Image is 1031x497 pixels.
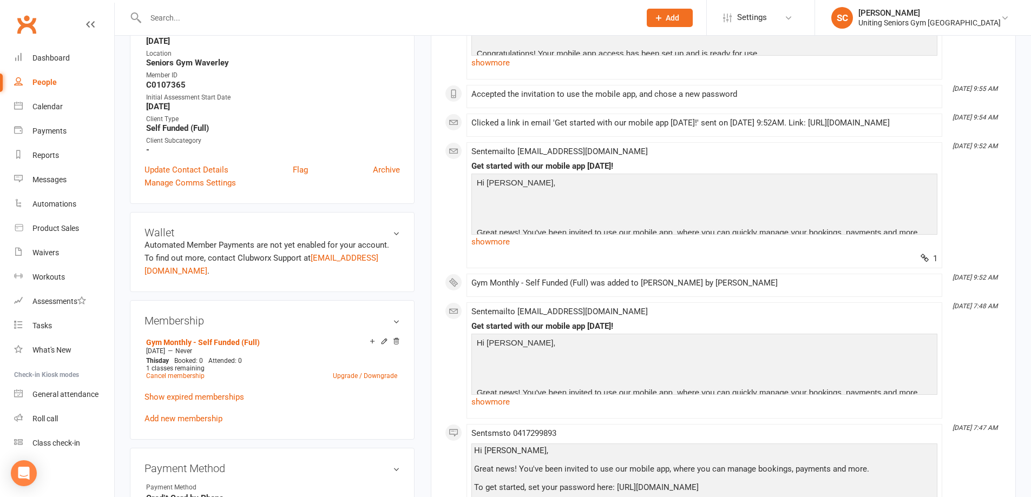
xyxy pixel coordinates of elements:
div: Assessments [32,297,86,306]
span: This [146,357,159,365]
div: — [143,347,400,355]
span: [DATE] [146,347,165,355]
a: Upgrade / Downgrade [333,372,397,380]
a: What's New [14,338,114,362]
div: Get started with our mobile app [DATE]! [471,162,937,171]
a: Calendar [14,95,114,119]
div: Dashboard [32,54,70,62]
div: Payments [32,127,67,135]
strong: C0107365 [146,80,400,90]
div: Open Intercom Messenger [11,460,37,486]
div: General attendance [32,390,98,399]
strong: [DATE] [146,102,400,111]
a: Assessments [14,289,114,314]
div: People [32,78,57,87]
div: Client Subcategory [146,136,400,146]
a: Roll call [14,407,114,431]
span: Sent email to [EMAIL_ADDRESS][DOMAIN_NAME] [471,307,648,316]
a: Product Sales [14,216,114,241]
a: Gym Monthly - Self Funded (Full) [146,338,260,347]
i: [DATE] 7:48 AM [953,302,997,310]
div: Initial Assessment Start Date [146,92,400,103]
p: Hi [PERSON_NAME], [474,336,935,352]
i: [DATE] 7:47 AM [953,424,997,432]
a: Add new membership [145,414,222,423]
a: Cancel membership [146,372,205,380]
div: Reports [32,151,59,160]
p: Congratulations! Your mobile app access has been set up and is ready for use. [474,47,935,63]
div: Clicked a link in email 'Get started with our mobile app [DATE]!' sent on [DATE] 9:52AM. Link: [U... [471,118,937,128]
a: Automations [14,192,114,216]
h3: Wallet [145,227,400,238]
a: General attendance kiosk mode [14,382,114,407]
strong: Self Funded (Full) [146,123,400,133]
div: SC [831,7,853,29]
div: Get started with our mobile app [DATE]! [471,322,937,331]
a: Tasks [14,314,114,338]
div: Automations [32,200,76,208]
div: Payment Method [146,482,235,493]
div: Gym Monthly - Self Funded (Full) was added to [PERSON_NAME] by [PERSON_NAME] [471,279,937,288]
div: Messages [32,175,67,184]
div: What's New [32,346,71,354]
div: [PERSON_NAME] [858,8,1001,18]
a: Payments [14,119,114,143]
i: [DATE] 9:52 AM [953,142,997,150]
a: Class kiosk mode [14,431,114,455]
span: Attended: 0 [208,357,242,365]
a: Show expired memberships [145,392,244,402]
span: 1 [921,254,937,263]
a: Reports [14,143,114,168]
div: Member ID [146,70,400,81]
a: show more [471,55,937,70]
a: Workouts [14,265,114,289]
div: Uniting Seniors Gym [GEOGRAPHIC_DATA] [858,18,1001,28]
div: Class check-in [32,439,80,447]
div: Workouts [32,273,65,281]
strong: Seniors Gym Waverley [146,58,400,68]
span: Settings [737,5,767,30]
a: Dashboard [14,46,114,70]
h3: Membership [145,315,400,327]
a: Update Contact Details [145,163,228,176]
a: People [14,70,114,95]
div: Waivers [32,248,59,257]
p: Hi [PERSON_NAME], [474,176,935,192]
a: show more [471,234,937,249]
div: Calendar [32,102,63,111]
button: Add [647,9,693,27]
no-payment-system: Automated Member Payments are not yet enabled for your account. To find out more, contact Clubwor... [145,240,389,276]
i: [DATE] 9:55 AM [953,85,997,92]
a: Manage Comms Settings [145,176,236,189]
p: Great news! You've been invited to use our mobile app, where you can quickly manage your bookings... [474,386,935,402]
span: 1 classes remaining [146,365,205,372]
p: Great news! You've been invited to use our mobile app, where you can quickly manage your bookings... [474,226,935,242]
div: Accepted the invitation to use the mobile app, and chose a new password [471,90,937,99]
a: Waivers [14,241,114,265]
a: show more [471,394,937,409]
i: [DATE] 9:54 AM [953,114,997,121]
span: Never [175,347,192,355]
div: Roll call [32,414,58,423]
a: Archive [373,163,400,176]
input: Search... [142,10,633,25]
a: Clubworx [13,11,40,38]
span: Sent email to [EMAIL_ADDRESS][DOMAIN_NAME] [471,147,648,156]
div: Tasks [32,321,52,330]
div: Product Sales [32,224,79,233]
div: Location [146,49,400,59]
span: Add [666,14,679,22]
strong: - [146,145,400,155]
span: Booked: 0 [174,357,203,365]
a: Flag [293,163,308,176]
a: Messages [14,168,114,192]
strong: [DATE] [146,36,400,46]
h3: Payment Method [145,462,400,474]
span: Sent sms to 0417299893 [471,428,556,438]
div: Client Type [146,114,400,124]
div: day [143,357,172,365]
i: [DATE] 9:52 AM [953,274,997,281]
